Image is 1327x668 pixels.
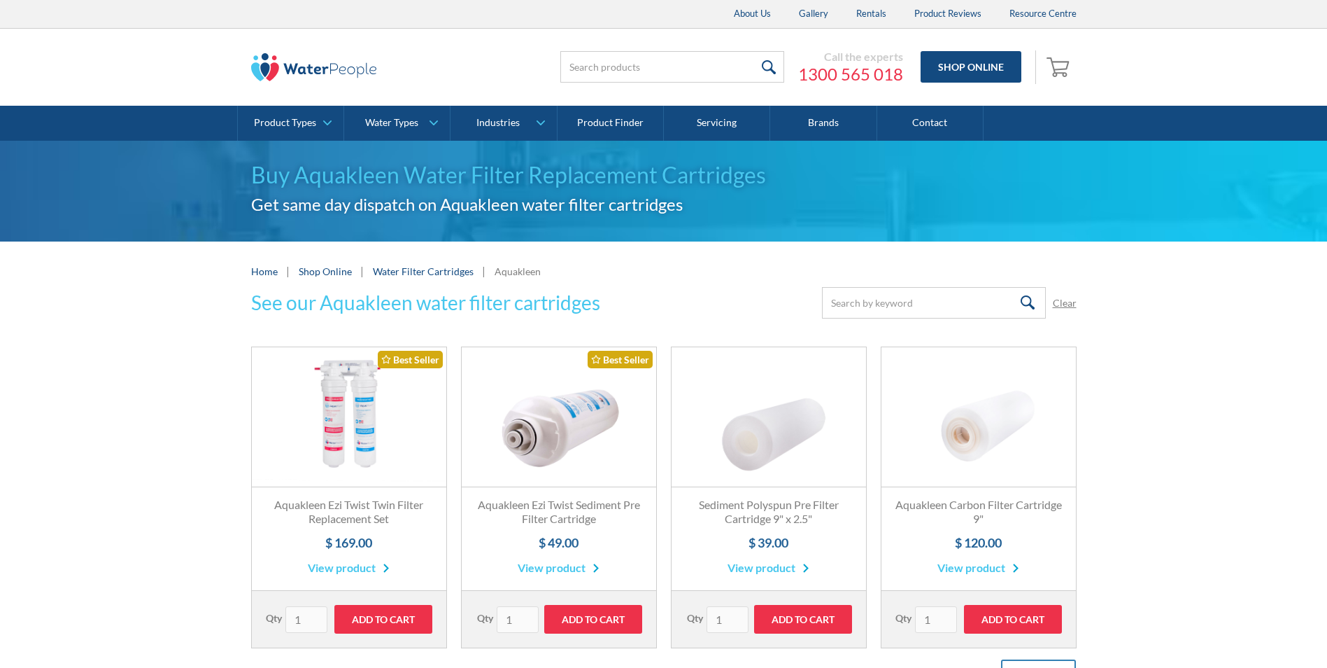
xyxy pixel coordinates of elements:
[476,117,520,129] div: Industries
[266,498,432,527] h3: Aquakleen Ezi Twist Twin Filter Replacement Set
[266,534,432,552] h4: $ 169.00
[544,605,642,634] input: Add to Cart
[754,605,852,634] input: Add to Cart
[450,106,556,141] a: Industries
[251,192,1077,217] h2: Get same day dispatch on Aquakleen water filter cartridges
[251,158,1077,192] h1: Buy Aquakleen Water Filter Replacement Cartridges
[477,611,493,625] label: Qty
[895,534,1062,552] h4: $ 120.00
[686,534,852,552] h4: $ 39.00
[1043,50,1077,84] a: Open empty cart
[266,611,282,625] label: Qty
[476,498,642,527] h3: Aquakleen Ezi Twist Sediment Pre Filter Cartridge
[687,611,703,625] label: Qty
[798,50,903,64] div: Call the experts
[877,106,984,141] a: Contact
[558,106,664,141] a: Product Finder
[251,288,600,317] h3: See our Aquakleen water filter cartridges
[495,264,541,279] div: Aquakleen
[462,347,656,487] a: Best Seller
[254,117,316,129] div: Product Types
[921,51,1021,83] a: Shop Online
[895,498,1062,527] h3: Aquakleen Carbon Filter Cartridge 9"
[588,351,653,368] div: Best Seller
[251,53,377,81] img: The Water People
[895,611,911,625] label: Qty
[822,287,1077,319] form: Email Form
[252,347,446,487] a: Best Seller
[798,64,903,85] a: 1300 565 018
[1046,55,1073,78] img: shopping cart
[937,559,1019,576] a: View product
[822,287,1046,319] input: Search by keyword
[770,106,877,141] a: Brands
[476,534,642,552] h4: $ 49.00
[373,265,474,277] a: Water Filter Cartridges
[964,605,1062,634] input: Add to Cart
[664,106,770,141] a: Servicing
[344,106,450,141] a: Water Types
[238,106,343,141] a: Product Types
[251,264,278,279] a: Home
[308,559,390,576] a: View product
[560,51,784,83] input: Search products
[334,605,432,634] input: Add to Cart
[686,498,852,527] h3: Sediment Polyspun Pre Filter Cartridge 9" x 2.5"
[359,263,366,279] div: |
[378,351,443,368] div: Best Seller
[728,559,809,576] a: View product
[285,263,292,279] div: |
[518,559,599,576] a: View product
[481,263,488,279] div: |
[299,264,352,279] a: Shop Online
[365,117,418,129] div: Water Types
[1053,295,1077,310] a: Clear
